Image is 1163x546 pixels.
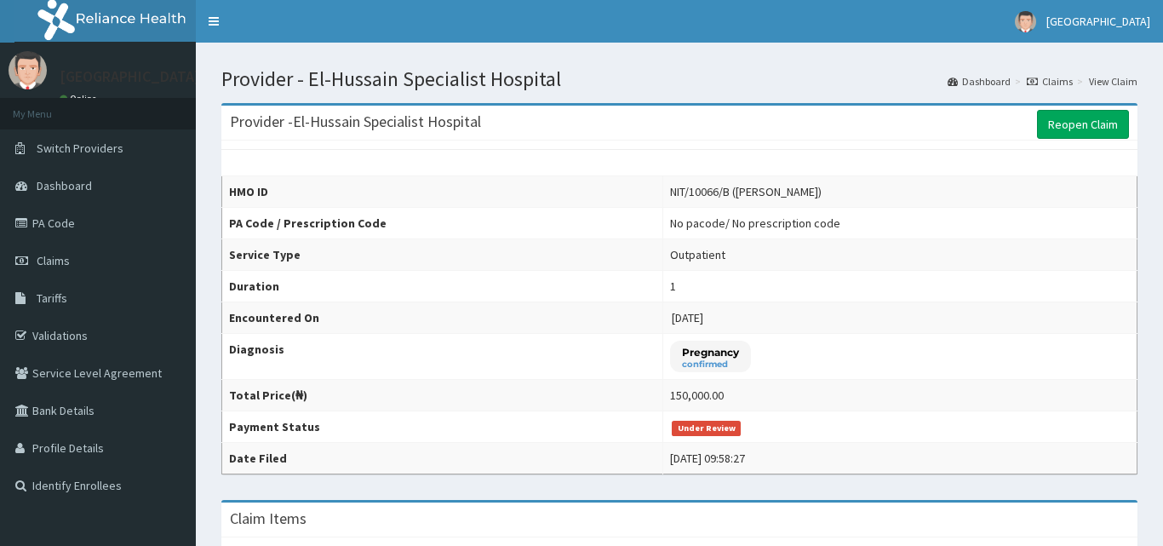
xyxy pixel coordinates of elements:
span: Switch Providers [37,141,123,156]
img: User Image [1015,11,1036,32]
th: HMO ID [222,176,663,208]
img: User Image [9,51,47,89]
span: Dashboard [37,178,92,193]
th: Duration [222,271,663,302]
div: No pacode / No prescription code [670,215,840,232]
h1: Provider - El-Hussain Specialist Hospital [221,68,1137,90]
h3: Claim Items [230,511,307,526]
p: [GEOGRAPHIC_DATA] [60,69,200,84]
a: Online [60,93,100,105]
th: Date Filed [222,443,663,474]
p: Pregnancy [682,345,739,359]
th: Diagnosis [222,334,663,380]
small: confirmed [682,360,739,369]
span: [DATE] [672,310,703,325]
span: [GEOGRAPHIC_DATA] [1046,14,1150,29]
div: Outpatient [670,246,725,263]
th: Total Price(₦) [222,380,663,411]
th: Payment Status [222,411,663,443]
span: Claims [37,253,70,268]
a: Claims [1027,74,1073,89]
th: PA Code / Prescription Code [222,208,663,239]
span: Tariffs [37,290,67,306]
div: NIT/10066/B ([PERSON_NAME]) [670,183,822,200]
a: Dashboard [948,74,1011,89]
th: Service Type [222,239,663,271]
a: Reopen Claim [1037,110,1129,139]
span: Under Review [672,421,741,436]
div: 150,000.00 [670,387,724,404]
h3: Provider - El-Hussain Specialist Hospital [230,114,481,129]
a: View Claim [1089,74,1137,89]
div: 1 [670,278,676,295]
th: Encountered On [222,302,663,334]
div: [DATE] 09:58:27 [670,450,745,467]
